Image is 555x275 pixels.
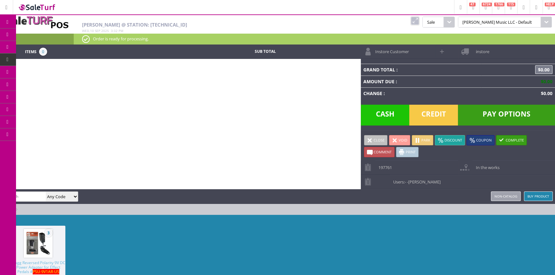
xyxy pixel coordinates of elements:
a: Print [396,147,418,157]
a: Non-catalog [491,191,521,201]
span: Sep [95,28,100,33]
span: In the works [472,160,499,170]
span: 3 [111,28,113,33]
span: 32 [114,28,118,33]
span: $0.00 [535,65,552,74]
img: SaleTurf [18,3,56,12]
span: Users: [390,175,441,185]
span: PSU-9V1AR-US [33,269,59,274]
span: Instore Customer [372,44,409,54]
td: Sub Total [216,48,314,56]
input: Search [3,192,46,201]
h2: [PERSON_NAME] @ Station: [TECHNICAL_ID] [82,22,360,28]
span: Wed [82,28,89,33]
a: Void [389,135,410,145]
span: Pay Options [458,105,555,125]
span: 197761 [375,160,392,170]
a: Coupon [467,135,494,145]
span: 115 [507,3,515,6]
span: 3 [45,229,53,237]
a: Buy Product [524,191,553,201]
span: $0.00 [538,90,552,96]
span: pm [119,28,123,33]
span: 2025 [101,28,109,33]
span: $0.00 [538,78,552,85]
span: 0 [39,48,47,56]
a: Complete [496,135,527,145]
span: Sale [422,17,443,28]
span: 10 [90,28,94,33]
span: 1766 [494,3,504,6]
a: Park [412,135,433,145]
td: Grand Total : [361,64,482,76]
span: -[PERSON_NAME] [407,179,441,185]
a: Discount [435,135,465,145]
a: Close [364,135,387,145]
span: HELP [545,3,555,6]
span: Comment [374,150,392,154]
span: instore [472,44,489,54]
span: 6724 [482,3,492,6]
span: , : [82,28,123,33]
span: - [405,179,406,185]
span: Credit [409,105,458,125]
td: Amount Due : [361,76,482,87]
span: [PERSON_NAME] Music LLC - Default [458,17,541,28]
p: Order is ready for processing. [82,35,547,42]
span: Cash [361,105,410,125]
span: Items [25,48,37,55]
td: Change : [361,87,482,99]
span: 47 [469,3,476,6]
